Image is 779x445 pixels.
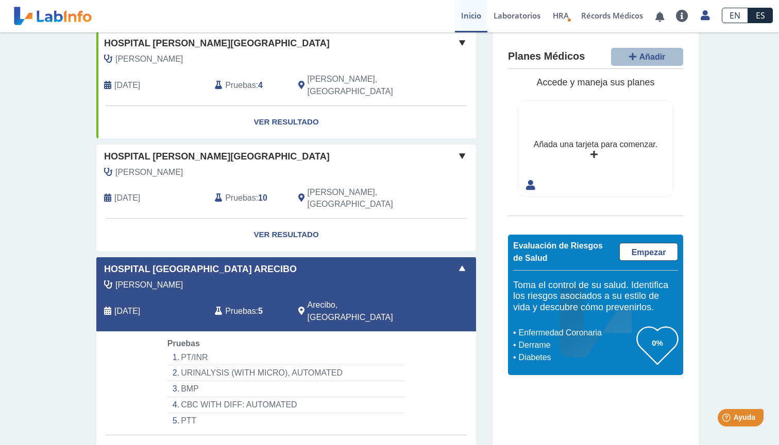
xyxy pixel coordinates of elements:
[115,279,183,291] span: Arias Rodriguez, Yusdel
[258,307,263,315] b: 5
[167,413,405,429] li: PTT
[207,73,290,98] div: :
[308,186,421,211] span: Ponce, PR
[115,166,183,179] span: Betances Ramirez, Natalia
[104,262,297,276] span: Hospital [GEOGRAPHIC_DATA] Arecibo
[619,243,678,261] a: Empezar
[258,193,267,202] b: 10
[207,299,290,324] div: :
[115,53,183,65] span: Santiago Mateo, Sonia
[639,52,666,61] span: Añadir
[96,219,476,251] a: Ver Resultado
[308,73,421,98] span: Ponce, PR
[167,339,200,348] span: Pruebas
[167,397,405,413] li: CBC WITH DIFF: AUTOMATED
[722,8,748,23] a: EN
[96,106,476,138] a: Ver Resultado
[104,37,330,50] span: Hospital [PERSON_NAME][GEOGRAPHIC_DATA]
[516,351,637,364] li: Diabetes
[104,150,330,164] span: Hospital [PERSON_NAME][GEOGRAPHIC_DATA]
[167,381,405,397] li: BMP
[536,77,654,87] span: Accede y maneja sus planes
[167,365,405,381] li: URINALYSIS (WITH MICRO), AUTOMATED
[114,305,140,317] span: 2023-12-06
[513,280,678,313] h5: Toma el control de su salud. Identifica los riesgos asociados a su estilo de vida y descubre cómo...
[167,350,405,366] li: PT/INR
[114,192,140,204] span: 2025-03-01
[508,50,585,63] h4: Planes Médicos
[516,339,637,351] li: Derrame
[207,186,290,211] div: :
[258,81,263,90] b: 4
[225,305,256,317] span: Pruebas
[687,405,768,434] iframe: Help widget launcher
[513,241,603,262] span: Evaluación de Riesgos de Salud
[632,248,666,257] span: Empezar
[748,8,773,23] a: ES
[225,192,256,204] span: Pruebas
[553,10,569,21] span: HRA
[637,336,678,349] h3: 0%
[516,327,637,339] li: Enfermedad Coronaria
[534,138,657,151] div: Añada una tarjeta para comenzar.
[611,48,683,66] button: Añadir
[308,299,421,324] span: Arecibo, PR
[225,79,256,92] span: Pruebas
[114,79,140,92] span: 2023-10-19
